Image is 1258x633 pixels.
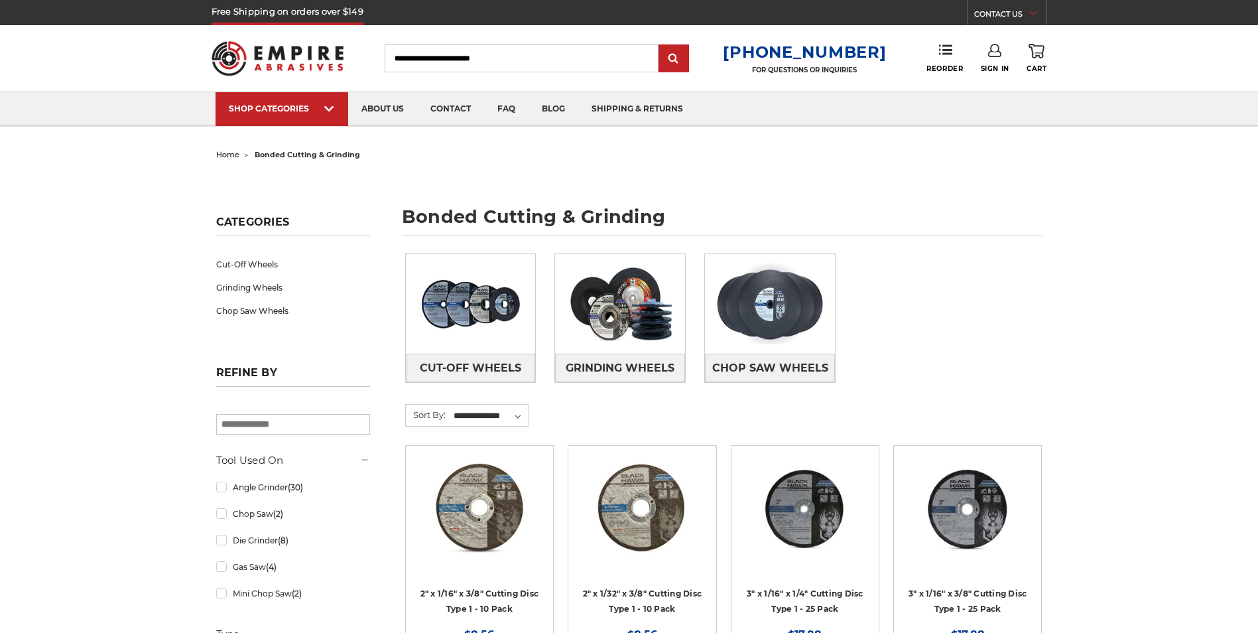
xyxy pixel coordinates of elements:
a: Gas Saw(4) [216,555,370,579]
span: Grinding Wheels [566,357,674,380]
span: Cart [1027,64,1046,73]
a: Grinding Wheels [555,354,685,382]
a: Cut-Off Wheels [216,253,370,276]
a: [PHONE_NUMBER] [723,42,886,62]
label: Sort By: [406,405,446,425]
p: FOR QUESTIONS OR INQUIRIES [723,66,886,74]
h5: Tool Used On [216,453,370,468]
a: Chop Saw(2) [216,502,370,526]
img: Chop Saw Wheels [705,254,835,354]
a: Mini Chop Saw(2) [216,582,370,605]
span: Reorder [926,64,963,73]
a: contact [417,92,484,126]
a: Chop Saw Wheels [216,299,370,322]
a: Cart [1027,44,1046,73]
span: bonded cutting & grinding [255,150,360,159]
a: Die Grinder(8) [216,529,370,552]
h1: bonded cutting & grinding [402,208,1042,236]
span: (2) [292,589,302,598]
img: Empire Abrasives [212,33,344,84]
a: 3" x 1/16" x 3/8" Cutting Disc [903,455,1032,584]
input: Submit [660,46,687,72]
span: Sign In [981,64,1009,73]
a: 3" x 1/16" x 1/4" Cutting Disc Type 1 - 25 Pack [747,589,863,614]
img: 2" x 1/32" x 3/8" Cut Off Wheel [589,455,695,561]
span: (2) [273,509,283,519]
h5: Categories [216,216,370,236]
img: 3" x 1/16" x 3/8" Cutting Disc [914,455,1021,561]
a: 3” x .0625” x 1/4” Die Grinder Cut-Off Wheels by Black Hawk Abrasives [741,455,869,584]
span: (30) [288,482,303,492]
img: Cut-Off Wheels [406,254,536,354]
a: 3" x 1/16" x 3/8" Cutting Disc Type 1 - 25 Pack [909,589,1027,614]
a: home [216,150,239,159]
a: CONTACT US [974,7,1046,25]
span: Cut-Off Wheels [420,357,521,380]
img: 3” x .0625” x 1/4” Die Grinder Cut-Off Wheels by Black Hawk Abrasives [752,455,858,561]
select: Sort By: [452,406,529,426]
a: Cut-Off Wheels [406,354,536,382]
a: Chop Saw Wheels [705,354,835,382]
a: blog [529,92,578,126]
h5: Refine by [216,366,370,387]
img: 2" x 1/16" x 3/8" Cut Off Wheel [426,455,533,561]
a: shipping & returns [578,92,696,126]
span: (8) [278,535,288,545]
img: Grinding Wheels [555,254,685,354]
a: Grinding Wheels [216,276,370,299]
a: Reorder [926,44,963,72]
a: Angle Grinder(30) [216,476,370,499]
a: about us [348,92,417,126]
a: 2" x 1/32" x 3/8" Cutting Disc Type 1 - 10 Pack [583,589,702,614]
a: faq [484,92,529,126]
span: (4) [266,562,277,572]
span: Chop Saw Wheels [712,357,828,380]
div: SHOP CATEGORIES [229,104,335,113]
a: 2" x 1/32" x 3/8" Cut Off Wheel [578,455,706,584]
a: 2" x 1/16" x 3/8" Cut Off Wheel [415,455,544,584]
a: 2" x 1/16" x 3/8" Cutting Disc Type 1 - 10 Pack [420,589,539,614]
